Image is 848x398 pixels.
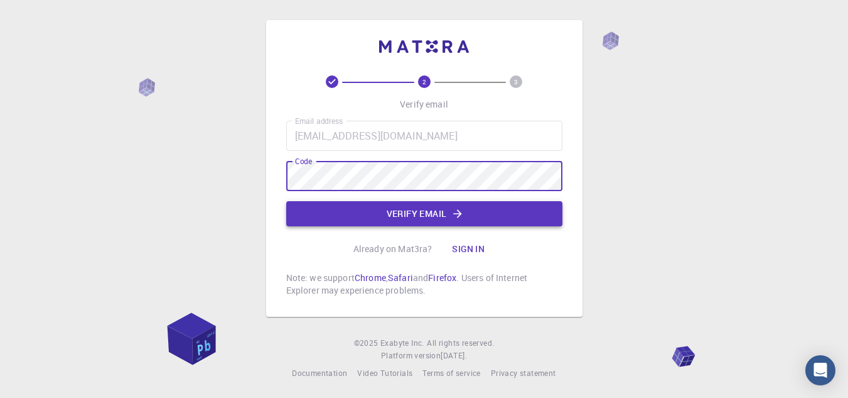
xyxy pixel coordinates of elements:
a: Safari [388,272,413,284]
text: 2 [422,77,426,86]
span: Video Tutorials [357,368,412,378]
button: Sign in [442,236,495,262]
a: Privacy statement [491,367,556,380]
span: Platform version [381,350,441,362]
div: Open Intercom Messenger [805,355,835,385]
label: Code [295,156,312,167]
span: All rights reserved. [427,337,494,350]
a: Chrome [355,272,386,284]
p: Note: we support , and . Users of Internet Explorer may experience problems. [286,272,562,297]
span: Privacy statement [491,368,556,378]
a: Firefox [428,272,456,284]
span: [DATE] . [441,350,467,360]
span: Exabyte Inc. [380,338,424,348]
button: Verify email [286,201,562,226]
a: Documentation [292,367,347,380]
a: [DATE]. [441,350,467,362]
span: Documentation [292,368,347,378]
a: Terms of service [422,367,480,380]
a: Exabyte Inc. [380,337,424,350]
label: Email address [295,116,343,126]
a: Video Tutorials [357,367,412,380]
p: Verify email [400,98,448,111]
span: Terms of service [422,368,480,378]
text: 3 [514,77,518,86]
p: Already on Mat3ra? [353,243,432,255]
span: © 2025 [354,337,380,350]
